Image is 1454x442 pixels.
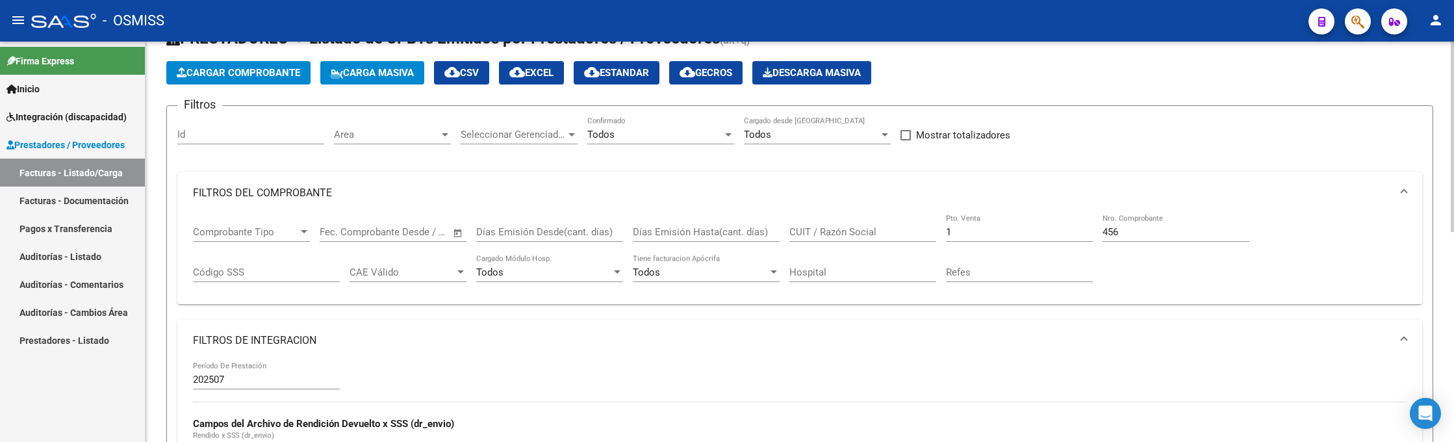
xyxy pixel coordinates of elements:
span: Inicio [6,82,40,96]
span: Mostrar totalizadores [916,127,1010,143]
span: Estandar [584,67,649,79]
span: Todos [587,129,615,140]
div: Open Intercom Messenger [1410,398,1441,429]
mat-icon: cloud_download [509,64,525,80]
span: Seleccionar Gerenciador [461,129,566,140]
button: Estandar [574,61,659,84]
span: Todos [744,129,771,140]
mat-expansion-panel-header: FILTROS DEL COMPROBANTE [177,172,1422,214]
span: Descarga Masiva [763,67,861,79]
h3: Filtros [177,96,222,114]
mat-icon: person [1428,12,1444,28]
input: Fecha inicio [320,226,372,238]
button: Carga Masiva [320,61,424,84]
span: CAE Válido [350,266,455,278]
app-download-masive: Descarga masiva de comprobantes (adjuntos) [752,61,871,84]
span: Todos [633,266,660,278]
input: Fecha fin [384,226,447,238]
button: Gecros [669,61,743,84]
mat-icon: cloud_download [584,64,600,80]
button: EXCEL [499,61,564,84]
div: FILTROS DEL COMPROBANTE [177,214,1422,305]
mat-expansion-panel-header: FILTROS DE INTEGRACION [177,320,1422,361]
mat-panel-title: FILTROS DE INTEGRACION [193,333,1391,348]
strong: Campos del Archivo de Rendición Devuelto x SSS (dr_envio) [193,418,454,430]
span: Comprobante Tipo [193,226,298,238]
mat-icon: cloud_download [444,64,460,80]
span: Integración (discapacidad) [6,110,127,124]
span: - OSMISS [103,6,164,35]
mat-panel-title: FILTROS DEL COMPROBANTE [193,186,1391,200]
button: CSV [434,61,489,84]
span: Area [334,129,439,140]
mat-icon: menu [10,12,26,28]
span: Todos [476,266,504,278]
mat-icon: cloud_download [680,64,695,80]
span: Carga Masiva [331,67,414,79]
button: Descarga Masiva [752,61,871,84]
button: Cargar Comprobante [166,61,311,84]
span: Cargar Comprobante [177,67,300,79]
span: Prestadores / Proveedores [6,138,125,152]
span: Firma Express [6,54,74,68]
span: CSV [444,67,479,79]
span: EXCEL [509,67,554,79]
button: Open calendar [451,226,466,240]
span: Gecros [680,67,732,79]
